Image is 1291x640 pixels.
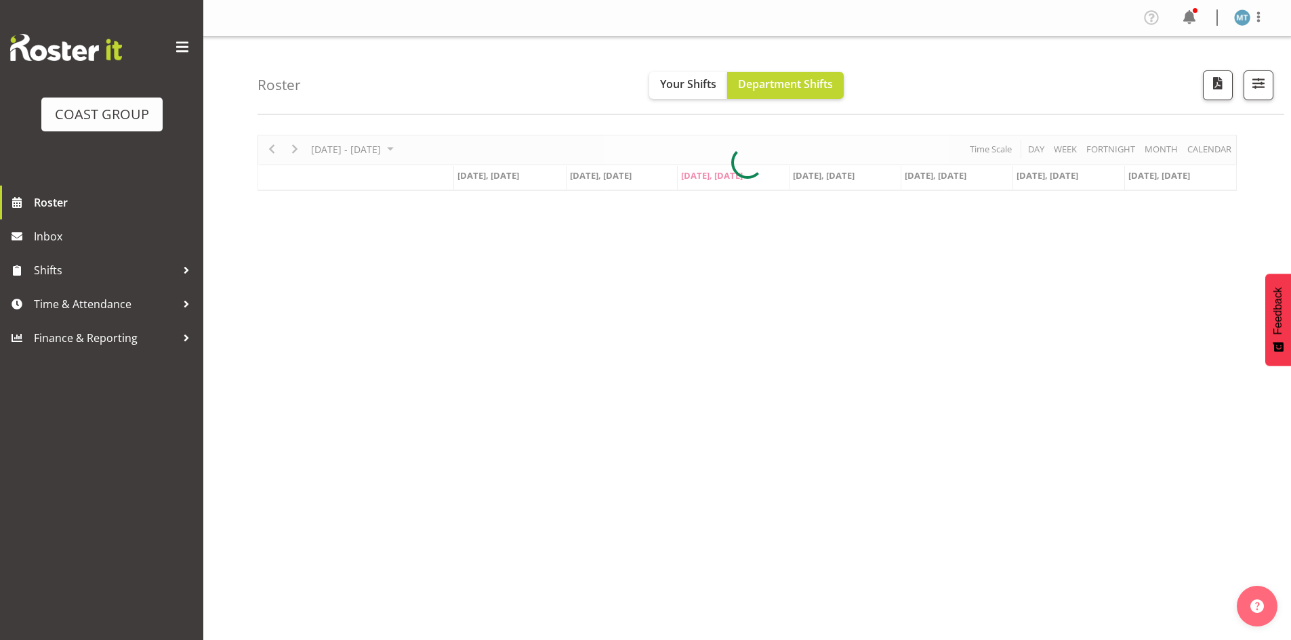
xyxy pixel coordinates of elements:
[34,294,176,314] span: Time & Attendance
[738,77,833,91] span: Department Shifts
[660,77,716,91] span: Your Shifts
[55,104,149,125] div: COAST GROUP
[34,192,197,213] span: Roster
[34,260,176,280] span: Shifts
[727,72,844,99] button: Department Shifts
[1234,9,1250,26] img: malae-toleafoa1112.jpg
[1244,70,1273,100] button: Filter Shifts
[1272,287,1284,335] span: Feedback
[649,72,727,99] button: Your Shifts
[1203,70,1233,100] button: Download a PDF of the roster according to the set date range.
[10,34,122,61] img: Rosterit website logo
[34,328,176,348] span: Finance & Reporting
[258,77,301,93] h4: Roster
[1265,274,1291,366] button: Feedback - Show survey
[34,226,197,247] span: Inbox
[1250,599,1264,613] img: help-xxl-2.png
